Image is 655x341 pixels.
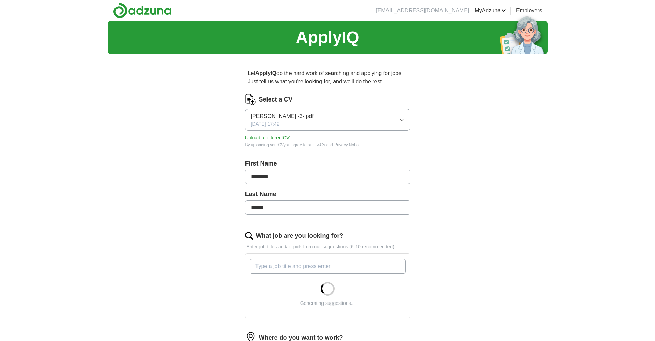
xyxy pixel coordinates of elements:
a: Privacy Notice [334,142,361,147]
strong: ApplyIQ [255,70,276,76]
label: Select a CV [259,95,293,104]
li: [EMAIL_ADDRESS][DOMAIN_NAME] [376,7,469,15]
label: First Name [245,159,410,168]
a: MyAdzuna [474,7,506,15]
a: Employers [516,7,542,15]
p: Let do the hard work of searching and applying for jobs. Just tell us what you're looking for, an... [245,66,410,88]
div: Generating suggestions... [300,300,355,307]
img: CV Icon [245,94,256,105]
button: [PERSON_NAME] -3-.pdf[DATE] 17:42 [245,109,410,131]
img: search.png [245,232,253,240]
h1: ApplyIQ [296,25,359,50]
img: Adzuna logo [113,3,172,18]
label: What job are you looking for? [256,231,343,241]
button: Upload a differentCV [245,134,290,141]
a: T&Cs [315,142,325,147]
input: Type a job title and press enter [250,259,406,274]
p: Enter job titles and/or pick from our suggestions (6-10 recommended) [245,243,410,251]
span: [DATE] 17:42 [251,120,280,128]
label: Last Name [245,190,410,199]
div: By uploading your CV you agree to our and . [245,142,410,148]
span: [PERSON_NAME] -3-.pdf [251,112,314,120]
